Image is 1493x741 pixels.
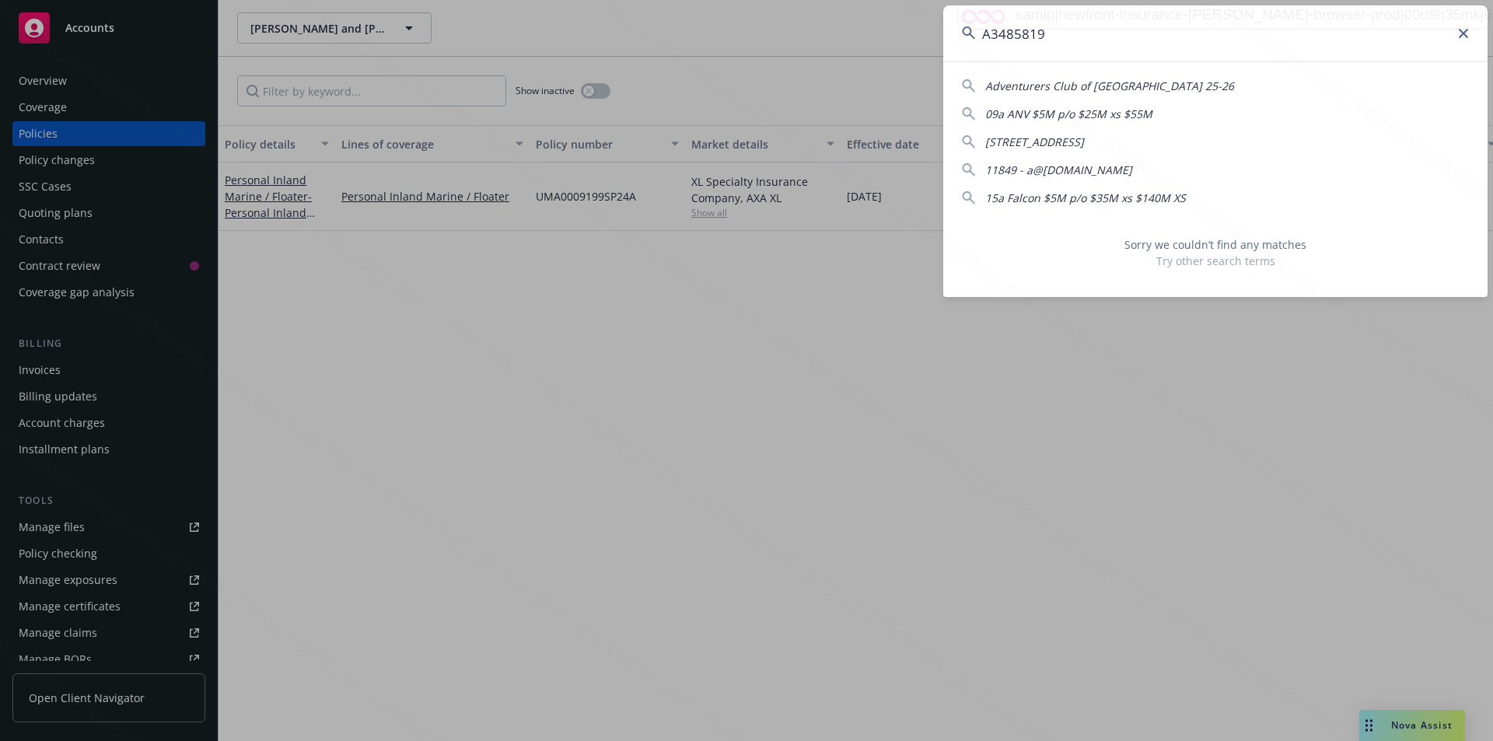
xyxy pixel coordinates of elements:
[985,163,1132,177] span: 11849 - a@[DOMAIN_NAME]
[962,236,1469,253] span: Sorry we couldn’t find any matches
[985,79,1234,93] span: Adventurers Club of [GEOGRAPHIC_DATA] 25-26
[943,5,1488,61] input: Search...
[962,253,1469,269] span: Try other search terms
[985,190,1186,205] span: 15a Falcon $5M p/o $35M xs $140M XS
[985,135,1084,149] span: [STREET_ADDRESS]
[985,107,1152,121] span: 09a ANV $5M p/o $25M xs $55M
